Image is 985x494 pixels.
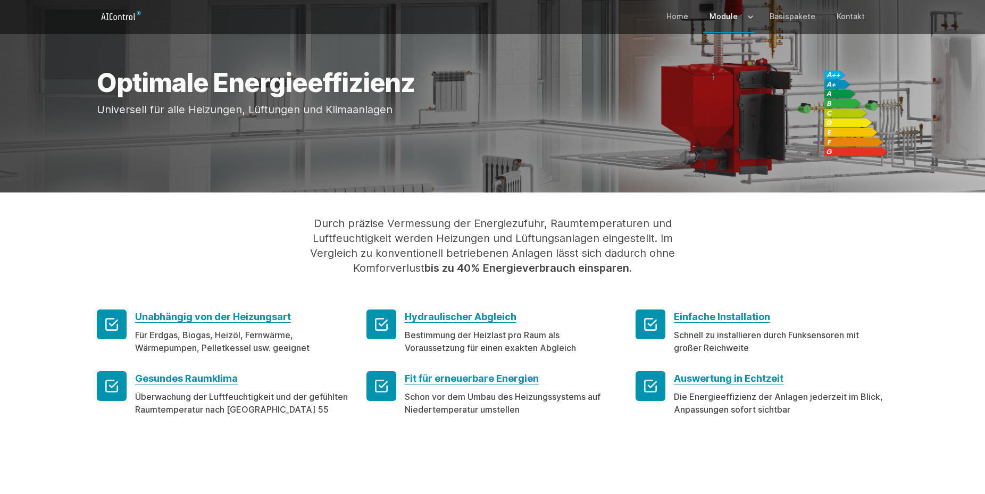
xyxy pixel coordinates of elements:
[763,1,822,32] a: Basispakete
[97,102,888,117] p: Universell für alle Heizungen, Lüftungen und Klimaanlagen
[295,216,690,275] p: Durch präzise Vermessung der Energiezufuhr, Raumtemperaturen und Luftfeuchtigkeit werden Heizunge...
[97,70,888,96] h1: Optimale Energieeffizienz
[744,1,755,32] button: Expand / collapse menu
[824,68,952,158] img: Energieeffizienz
[424,262,629,274] strong: bis zu 40% Energieverbrauch einsparen
[97,7,149,24] a: Logo
[674,330,859,353] a: Schnell zu installieren durch Funksensoren mit großer Reichweite
[135,309,349,324] a: Unabhängig von der Heizungsart
[135,391,348,415] a: Überwachung der Luftfeuchtigkeit und der gefühlten Raumtemperatur nach [GEOGRAPHIC_DATA] 55
[135,371,349,386] a: Gesundes Raumklima
[405,391,600,415] a: Schon vor dem Umbau des Heizungssystems auf Niedertemperatur umstellen
[674,309,888,324] a: Einfache Installation
[703,1,744,32] a: Module
[674,391,883,415] a: Die Energieeffizienz der Anlagen jederzeit im Blick, Anpassungen sofort sichtbar
[405,330,576,353] a: Bestimmung der Heizlast pro Raum als Voraussetzung für einen exakten Abgleich
[674,371,888,386] a: Auswertung in Echtzeit
[135,330,310,353] a: Für Erdgas, Biogas, Heizöl, Fernwärme, Wärmepumpen, Pelletkessel usw. geeignet
[830,1,871,32] a: Kontakt
[405,371,619,386] a: Fit für erneuerbare Energien
[660,1,695,32] a: Home
[405,309,619,324] a: Hydraulischer Abgleich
